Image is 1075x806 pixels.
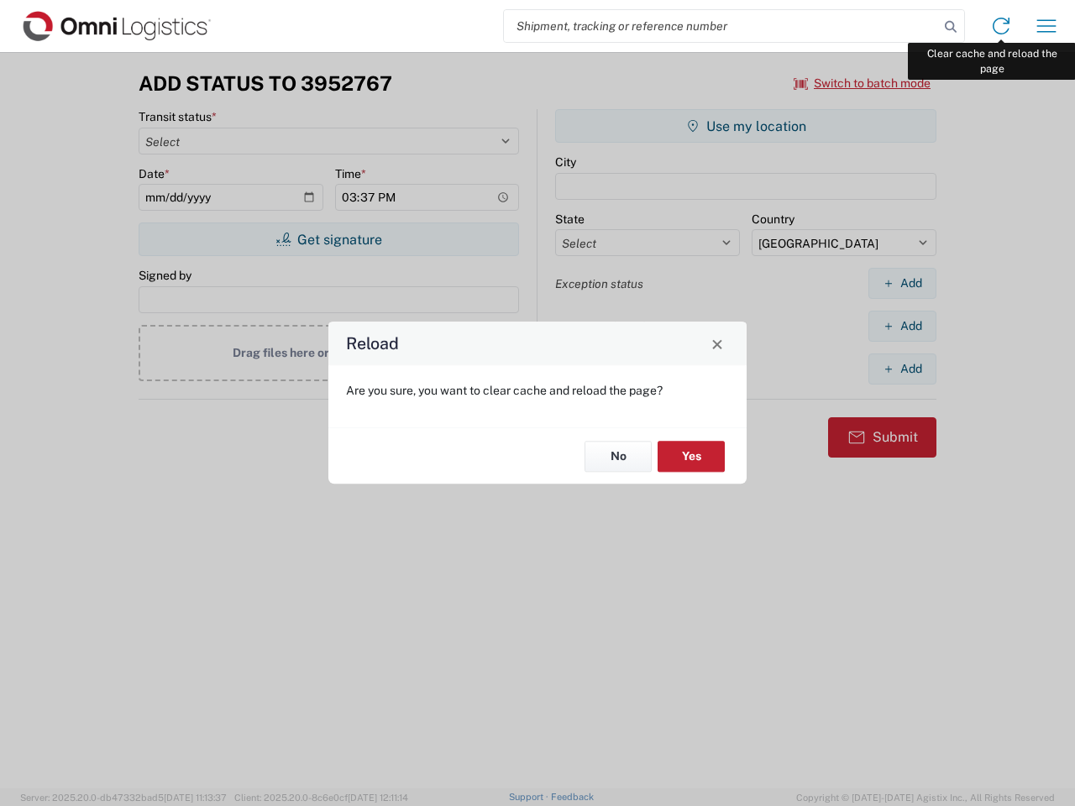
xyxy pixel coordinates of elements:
p: Are you sure, you want to clear cache and reload the page? [346,383,729,398]
button: No [585,441,652,472]
button: Yes [658,441,725,472]
input: Shipment, tracking or reference number [504,10,939,42]
button: Close [705,332,729,355]
h4: Reload [346,332,399,356]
